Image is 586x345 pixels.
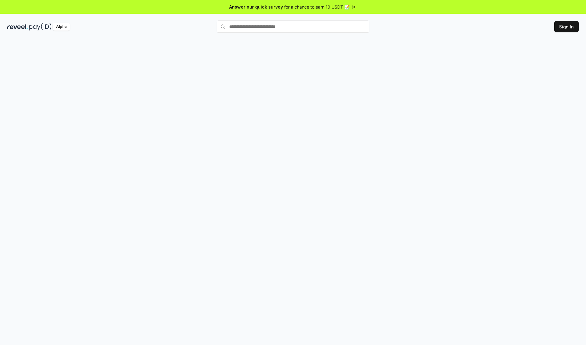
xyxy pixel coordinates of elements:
img: reveel_dark [7,23,28,31]
span: Answer our quick survey [229,4,283,10]
div: Alpha [53,23,70,31]
img: pay_id [29,23,52,31]
span: for a chance to earn 10 USDT 📝 [284,4,349,10]
button: Sign In [554,21,579,32]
